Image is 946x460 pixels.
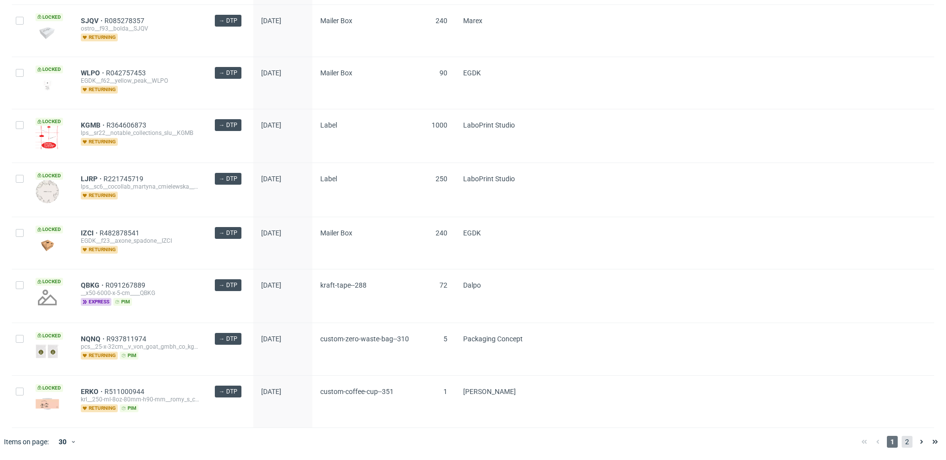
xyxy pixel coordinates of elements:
span: pim [113,298,132,306]
span: 2 [902,436,912,448]
span: 240 [436,229,447,237]
a: IZCI [81,229,100,237]
span: Dalpo [463,281,481,289]
span: Locked [35,226,63,233]
span: → DTP [219,68,237,77]
a: R042757453 [106,69,148,77]
span: returning [81,352,118,360]
div: lps__sc6__cocollab_martyna_cmielewska__LJRP [81,183,199,191]
img: version_two_editor_design.png [35,239,59,252]
div: pcs__25-x-32cm__v_von_goat_gmbh_co_kg__NQNQ [81,343,199,351]
span: 1 [443,388,447,395]
span: Locked [35,118,63,126]
span: kraft-tape--288 [320,281,367,289]
span: → DTP [219,334,237,343]
img: version_two_editor_design [35,180,59,203]
img: data [35,126,59,149]
div: ostro__f93__bolda__SJQV [81,25,199,33]
span: 1 [887,436,898,448]
span: [DATE] [261,281,281,289]
div: krl__250-ml-8oz-80mm-h90-mm__romy_s_cafe__ERKO [81,395,199,403]
span: QBKG [81,281,105,289]
span: Mailer Box [320,69,352,77]
span: 90 [439,69,447,77]
span: returning [81,246,118,254]
span: [DATE] [261,335,281,343]
span: EGDK [463,69,481,77]
span: 72 [439,281,447,289]
span: express [81,298,111,306]
span: [DATE] [261,229,281,237]
img: version_two_editor_design.png [35,344,59,359]
span: [DATE] [261,69,281,77]
a: R364606873 [106,121,148,129]
span: 240 [436,17,447,25]
div: EGDK__f62__yellow_peak__WLPO [81,77,199,85]
span: [DATE] [261,17,281,25]
img: version_two_editor_design [35,398,59,410]
span: returning [81,33,118,41]
a: KGMB [81,121,106,129]
span: [DATE] [261,121,281,129]
span: Locked [35,13,63,21]
span: Locked [35,172,63,180]
span: → DTP [219,174,237,183]
span: custom-coffee-cup--351 [320,388,394,395]
a: R085278357 [104,17,146,25]
span: returning [81,404,118,412]
span: → DTP [219,387,237,396]
a: ERKO [81,388,104,395]
span: Label [320,121,337,129]
span: returning [81,192,118,199]
span: Mailer Box [320,17,352,25]
div: __x50-6000-x-5-cm____QBKG [81,289,199,297]
span: Locked [35,332,63,340]
span: → DTP [219,281,237,290]
span: [DATE] [261,175,281,183]
span: [DATE] [261,388,281,395]
span: 5 [443,335,447,343]
span: Mailer Box [320,229,352,237]
span: Locked [35,278,63,286]
span: → DTP [219,229,237,237]
span: custom-zero-waste-bag--310 [320,335,409,343]
div: EGDK__f23__axone_spadone__IZCI [81,237,199,245]
span: LaboPrint Studio [463,175,515,183]
a: R511000944 [104,388,146,395]
a: NQNQ [81,335,106,343]
span: EGDK [463,229,481,237]
img: data [35,26,59,39]
img: data [35,79,59,91]
span: 250 [436,175,447,183]
span: returning [81,138,118,146]
span: → DTP [219,16,237,25]
a: WLPO [81,69,106,77]
div: 30 [53,435,70,449]
a: R221745719 [103,175,145,183]
span: 1000 [432,121,447,129]
a: SJQV [81,17,104,25]
span: Items on page: [4,437,49,447]
a: R937811974 [106,335,148,343]
a: LJRP [81,175,103,183]
span: Packaging Concept [463,335,523,343]
span: returning [81,86,118,94]
a: R482878541 [100,229,141,237]
a: R091267889 [105,281,147,289]
span: [PERSON_NAME] [463,388,516,395]
span: pim [120,352,138,360]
